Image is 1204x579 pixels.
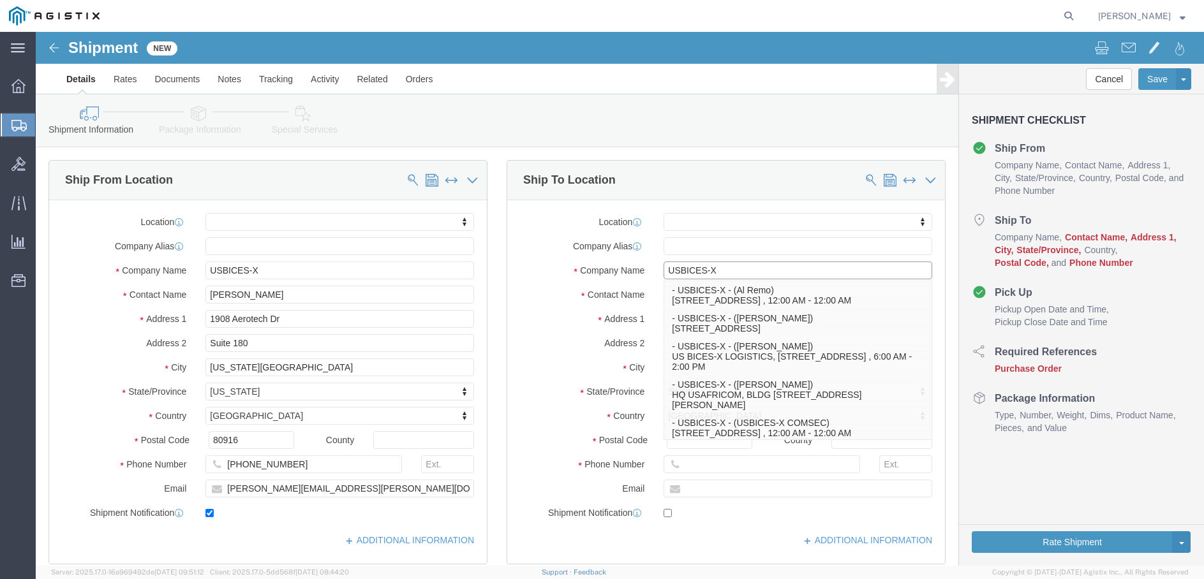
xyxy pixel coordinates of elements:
iframe: FS Legacy Container [36,32,1204,566]
span: Nicholas Pace [1098,9,1171,23]
span: Client: 2025.17.0-5dd568f [210,568,349,576]
span: [DATE] 08:44:20 [295,568,349,576]
a: Feedback [574,568,606,576]
span: [DATE] 09:51:12 [154,568,204,576]
button: [PERSON_NAME] [1097,8,1186,24]
img: logo [9,6,100,26]
span: Copyright © [DATE]-[DATE] Agistix Inc., All Rights Reserved [992,567,1189,578]
a: Support [542,568,574,576]
span: Server: 2025.17.0-16a969492de [51,568,204,576]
